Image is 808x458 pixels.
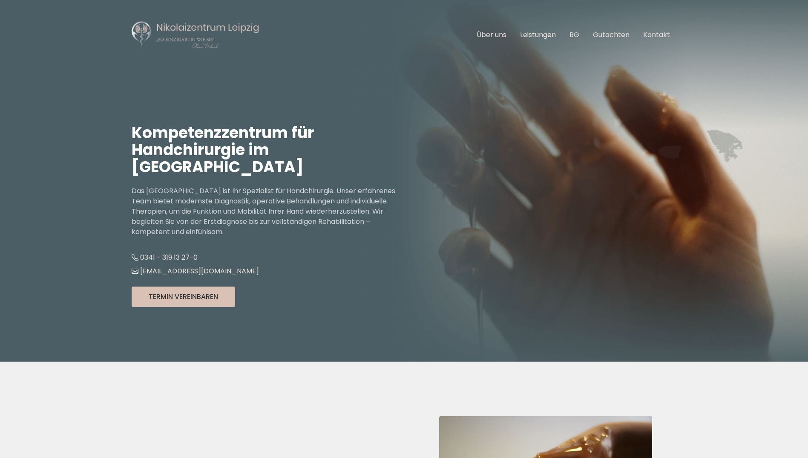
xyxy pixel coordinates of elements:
a: Über uns [477,30,506,40]
button: Termin Vereinbaren [132,287,235,307]
a: 0341 - 319 13 27-0 [132,252,198,262]
a: [EMAIL_ADDRESS][DOMAIN_NAME] [132,266,259,276]
a: BG [569,30,579,40]
a: Kontakt [643,30,670,40]
a: Gutachten [593,30,630,40]
a: Leistungen [520,30,556,40]
h1: Kompetenzzentrum für Handchirurgie im [GEOGRAPHIC_DATA] [132,125,404,176]
p: Das [GEOGRAPHIC_DATA] ist Ihr Spezialist für Handchirurgie. Unser erfahrenes Team bietet modernst... [132,186,404,237]
img: Nikolaizentrum Leipzig Logo [132,20,259,49]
